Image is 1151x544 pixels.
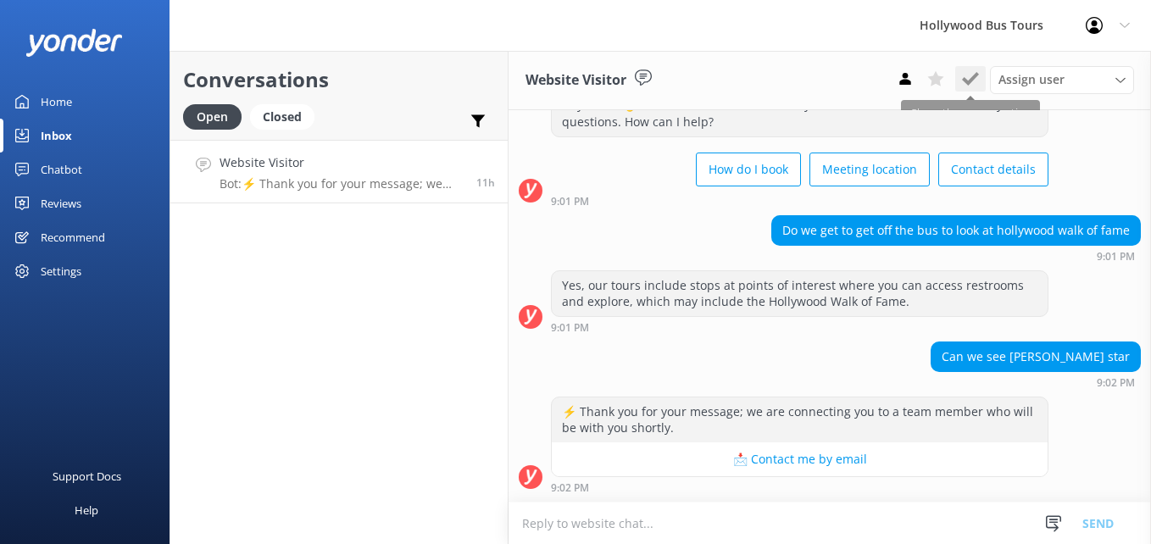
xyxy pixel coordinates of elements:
[1097,378,1135,388] strong: 9:02 PM
[771,250,1141,262] div: Sep 13 2025 09:01pm (UTC -07:00) America/Tijuana
[250,107,323,125] a: Closed
[809,153,930,186] button: Meeting location
[696,153,801,186] button: How do I book
[931,376,1141,388] div: Sep 13 2025 09:02pm (UTC -07:00) America/Tijuana
[552,442,1048,476] button: 📩 Contact me by email
[552,91,1048,136] div: Hey there 👋 I'm a virtual assistant for Hollywood Bus Tours, here to answer your questions. How c...
[551,483,589,493] strong: 9:02 PM
[476,175,495,190] span: Sep 13 2025 09:02pm (UTC -07:00) America/Tijuana
[41,85,72,119] div: Home
[552,397,1048,442] div: ⚡ Thank you for your message; we are connecting you to a team member who will be with you shortly.
[551,323,589,333] strong: 9:01 PM
[41,220,105,254] div: Recommend
[75,493,98,527] div: Help
[53,459,121,493] div: Support Docs
[183,104,242,130] div: Open
[938,153,1048,186] button: Contact details
[931,342,1140,371] div: Can we see [PERSON_NAME] star
[183,64,495,96] h2: Conversations
[551,321,1048,333] div: Sep 13 2025 09:01pm (UTC -07:00) America/Tijuana
[1097,252,1135,262] strong: 9:01 PM
[525,69,626,92] h3: Website Visitor
[551,481,1048,493] div: Sep 13 2025 09:02pm (UTC -07:00) America/Tijuana
[998,70,1065,89] span: Assign user
[41,186,81,220] div: Reviews
[772,216,1140,245] div: Do we get to get off the bus to look at hollywood walk of fame
[220,176,464,192] p: Bot: ⚡ Thank you for your message; we are connecting you to a team member who will be with you sh...
[41,119,72,153] div: Inbox
[41,254,81,288] div: Settings
[552,271,1048,316] div: Yes, our tours include stops at points of interest where you can access restrooms and explore, wh...
[250,104,314,130] div: Closed
[41,153,82,186] div: Chatbot
[170,140,508,203] a: Website VisitorBot:⚡ Thank you for your message; we are connecting you to a team member who will ...
[551,197,589,207] strong: 9:01 PM
[220,153,464,172] h4: Website Visitor
[25,29,123,57] img: yonder-white-logo.png
[990,66,1134,93] div: Assign User
[551,195,1048,207] div: Sep 13 2025 09:01pm (UTC -07:00) America/Tijuana
[183,107,250,125] a: Open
